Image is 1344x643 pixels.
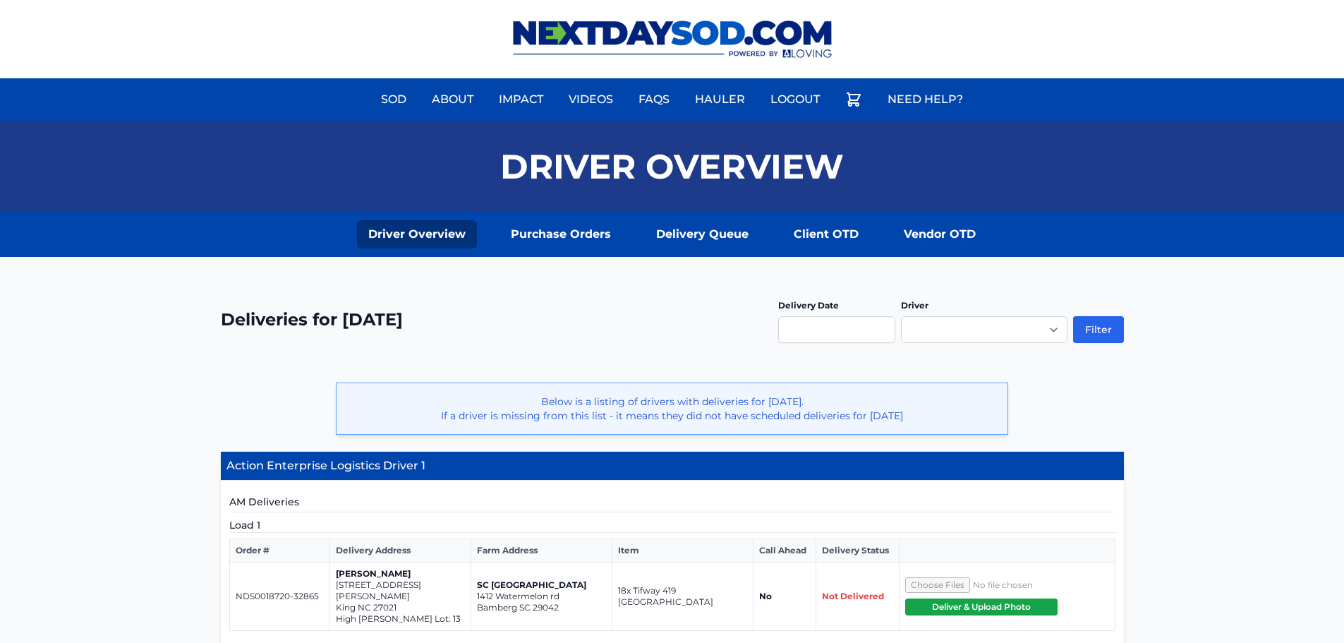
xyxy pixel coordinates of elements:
[1073,316,1124,343] button: Filter
[500,220,622,248] a: Purchase Orders
[560,83,622,116] a: Videos
[759,591,772,601] strong: No
[816,539,899,563] th: Delivery Status
[612,563,753,631] td: 18x Tifway 419 [GEOGRAPHIC_DATA]
[471,539,612,563] th: Farm Address
[822,591,884,601] span: Not Delivered
[336,568,465,579] p: [PERSON_NAME]
[423,83,482,116] a: About
[477,591,606,602] p: 1412 Watermelon rd
[686,83,753,116] a: Hauler
[336,602,465,613] p: King NC 27021
[229,518,1115,533] h5: Load 1
[490,83,552,116] a: Impact
[753,539,816,563] th: Call Ahead
[229,495,1115,512] h5: AM Deliveries
[348,395,996,423] p: Below is a listing of drivers with deliveries for [DATE]. If a driver is missing from this list -...
[762,83,828,116] a: Logout
[782,220,870,248] a: Client OTD
[879,83,971,116] a: Need Help?
[336,579,465,602] p: [STREET_ADDRESS][PERSON_NAME]
[778,300,839,311] label: Delivery Date
[477,602,606,613] p: Bamberg SC 29042
[336,613,465,625] p: High [PERSON_NAME] Lot: 13
[357,220,477,248] a: Driver Overview
[373,83,415,116] a: Sod
[330,539,471,563] th: Delivery Address
[630,83,678,116] a: FAQs
[612,539,753,563] th: Item
[645,220,760,248] a: Delivery Queue
[221,308,403,331] h2: Deliveries for [DATE]
[229,539,330,563] th: Order #
[477,579,606,591] p: SC [GEOGRAPHIC_DATA]
[901,300,928,311] label: Driver
[236,591,325,602] p: NDS0018720-32865
[500,150,844,184] h1: Driver Overview
[905,599,1058,615] button: Deliver & Upload Photo
[221,452,1124,481] h4: Action Enterprise Logistics Driver 1
[892,220,987,248] a: Vendor OTD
